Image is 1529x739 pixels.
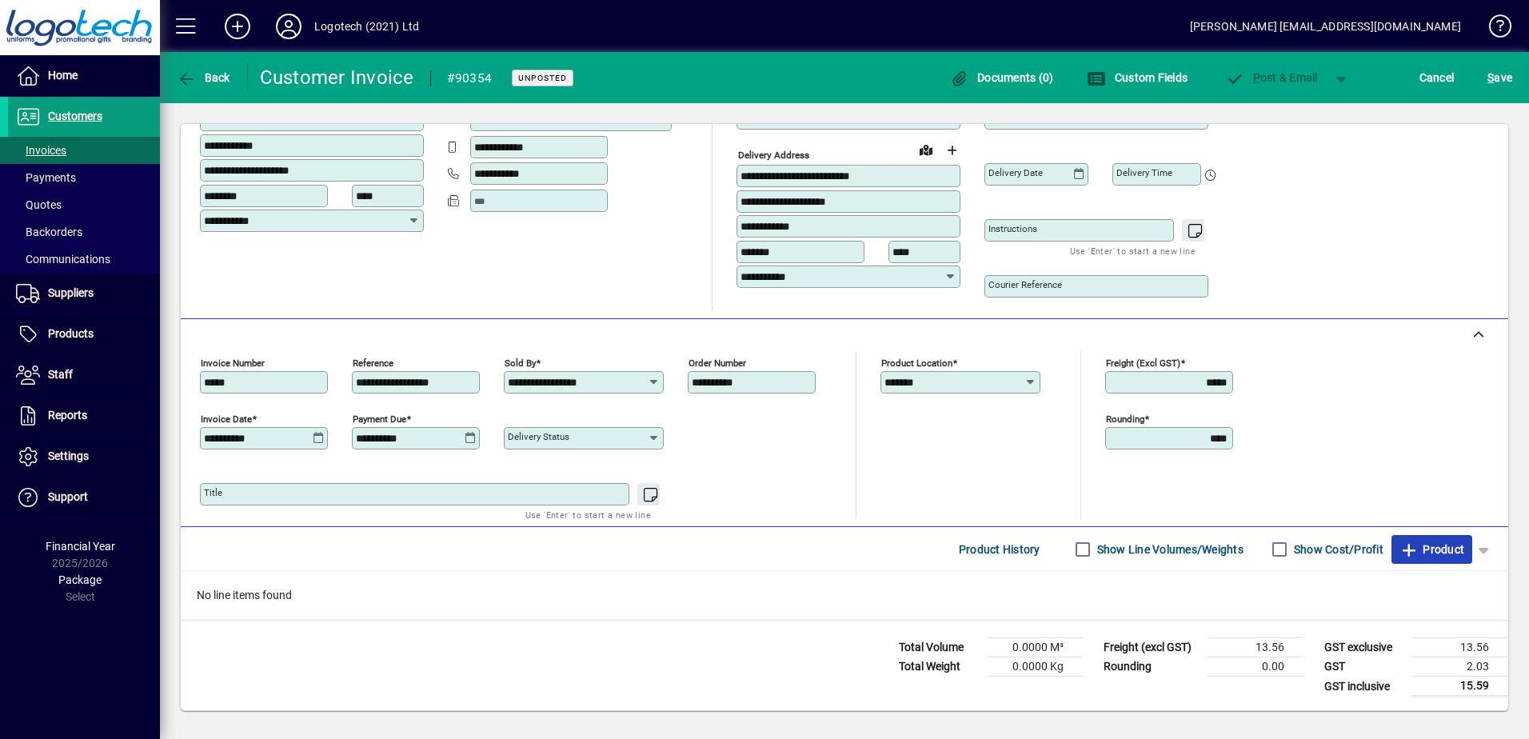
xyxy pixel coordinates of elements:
a: Products [8,314,160,354]
mat-label: Product location [881,358,952,369]
mat-label: Title [204,487,222,498]
mat-label: Delivery status [508,431,569,442]
mat-label: Courier Reference [988,279,1062,290]
span: Products [48,327,94,340]
mat-label: Invoice number [201,358,265,369]
a: Knowledge Base [1477,3,1509,55]
span: Package [58,573,102,586]
td: GST exclusive [1316,638,1412,657]
td: Rounding [1096,657,1208,677]
button: Add [212,12,263,41]
span: Financial Year [46,540,115,553]
mat-label: Invoice date [201,413,252,425]
span: Quotes [16,198,62,211]
mat-label: Payment due [353,413,406,425]
div: Logotech (2021) Ltd [314,14,419,39]
span: Suppliers [48,286,94,299]
a: Home [8,56,160,96]
label: Show Cost/Profit [1291,541,1383,557]
td: 0.0000 Kg [987,657,1083,677]
td: 2.03 [1412,657,1508,677]
span: Product [1399,537,1464,562]
mat-label: Rounding [1106,413,1144,425]
button: Profile [263,12,314,41]
td: 0.00 [1208,657,1303,677]
span: ave [1487,65,1512,90]
span: Staff [48,368,73,381]
label: Show Line Volumes/Weights [1094,541,1244,557]
div: Customer Invoice [260,65,414,90]
td: GST inclusive [1316,677,1412,697]
a: Backorders [8,218,160,246]
a: Suppliers [8,274,160,314]
button: Product History [952,535,1047,564]
mat-label: Delivery date [988,167,1043,178]
mat-label: Instructions [988,223,1037,234]
mat-label: Delivery time [1116,167,1172,178]
button: Choose address [939,138,964,163]
button: Cancel [1415,63,1459,92]
span: ost & Email [1225,71,1318,84]
span: Back [177,71,230,84]
button: Post & Email [1217,63,1326,92]
span: Unposted [518,73,567,83]
a: Staff [8,355,160,395]
span: Product History [959,537,1040,562]
a: Invoices [8,137,160,164]
mat-hint: Use 'Enter' to start a new line [525,505,651,524]
button: Custom Fields [1083,63,1192,92]
span: Home [48,69,78,82]
td: GST [1316,657,1412,677]
td: 13.56 [1208,638,1303,657]
a: Support [8,477,160,517]
span: Documents (0) [950,71,1054,84]
span: Backorders [16,226,82,238]
a: Settings [8,437,160,477]
button: Documents (0) [946,63,1058,92]
span: Cancel [1419,65,1455,90]
span: Settings [48,449,89,462]
td: 0.0000 M³ [987,638,1083,657]
td: Total Volume [891,638,987,657]
span: Invoices [16,144,66,157]
app-page-header-button: Back [160,63,248,92]
span: Custom Fields [1087,71,1188,84]
td: Total Weight [891,657,987,677]
span: Communications [16,253,110,266]
span: S [1487,71,1494,84]
a: Payments [8,164,160,191]
span: Payments [16,171,76,184]
mat-label: Freight (excl GST) [1106,358,1180,369]
mat-label: Sold by [505,358,536,369]
td: Freight (excl GST) [1096,638,1208,657]
div: No line items found [181,571,1508,620]
td: 13.56 [1412,638,1508,657]
a: Reports [8,396,160,436]
mat-hint: Use 'Enter' to start a new line [1070,242,1196,260]
button: Product [1391,535,1472,564]
td: 15.59 [1412,677,1508,697]
span: Support [48,490,88,503]
span: Reports [48,409,87,421]
div: #90354 [447,66,493,91]
a: Quotes [8,191,160,218]
mat-label: Order number [689,358,746,369]
button: Save [1483,63,1516,92]
mat-label: Reference [353,358,393,369]
span: Customers [48,110,102,122]
button: Back [173,63,234,92]
a: View on map [913,137,939,162]
span: P [1253,71,1260,84]
div: [PERSON_NAME] [EMAIL_ADDRESS][DOMAIN_NAME] [1190,14,1461,39]
a: Communications [8,246,160,273]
